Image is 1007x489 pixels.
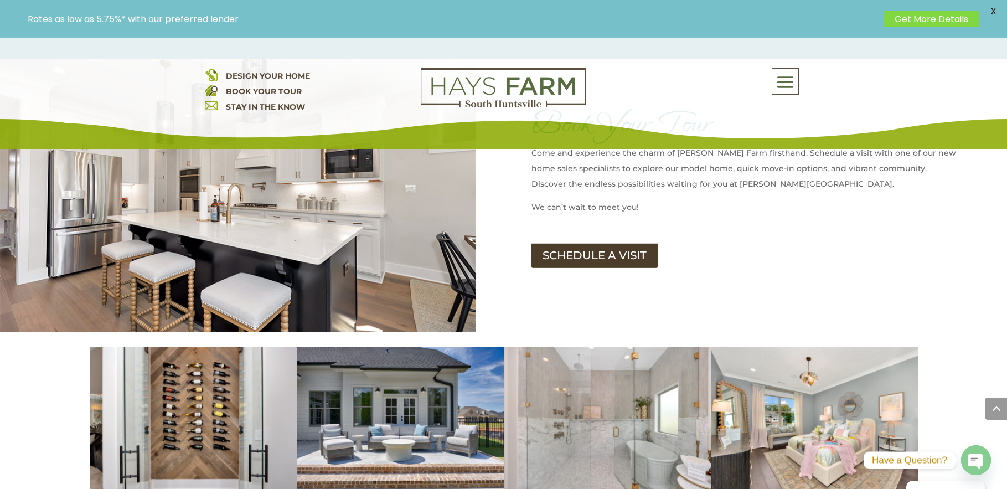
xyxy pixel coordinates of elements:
[226,86,302,96] a: BOOK YOUR TOUR
[226,102,305,112] a: STAY IN THE KNOW
[28,14,878,24] p: Rates as low as 5.75%* with our preferred lender
[985,3,1001,19] span: X
[531,199,960,215] p: We can’t wait to meet you!
[884,11,979,27] a: Get More Details
[421,100,586,110] a: hays farm homes huntsville development
[531,243,658,268] a: SCHEDULE A VISIT
[226,71,310,81] a: DESIGN YOUR HOME
[205,84,218,96] img: book your home tour
[531,145,960,199] p: Come and experience the charm of [PERSON_NAME] Farm firsthand. Schedule a visit with one of our n...
[421,68,586,108] img: Logo
[205,68,218,81] img: design your home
